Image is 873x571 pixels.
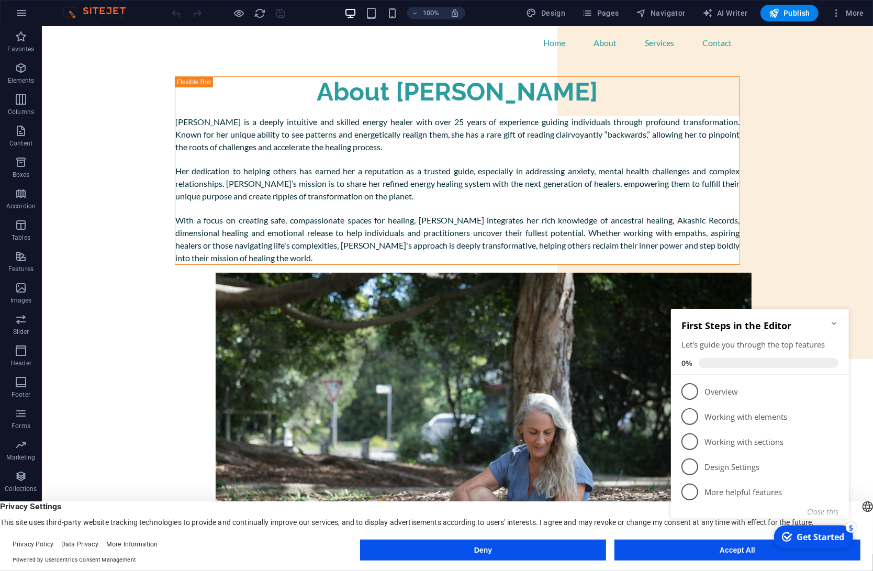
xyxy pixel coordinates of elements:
[522,5,570,21] div: Design (Ctrl+Alt+Y)
[632,5,690,21] button: Navigator
[12,390,30,399] p: Footer
[15,59,32,69] span: 0%
[6,453,35,462] p: Marketing
[760,5,819,21] button: Publish
[9,139,32,148] p: Content
[12,422,30,430] p: Forms
[179,223,189,234] div: 5
[702,8,748,18] span: AI Writer
[140,208,172,218] button: Close this
[13,328,29,336] p: Slider
[130,232,177,244] div: Get Started
[15,40,172,51] div: Let's guide you through the top features
[578,5,623,21] button: Pages
[4,181,182,206] li: More helpful features
[163,20,172,29] div: Minimize checklist
[6,202,36,210] p: Accordion
[38,163,163,174] p: Design Settings
[636,8,686,18] span: Navigator
[450,8,460,18] i: On resize automatically adjust zoom level to fit chosen device.
[423,7,440,19] h6: 100%
[7,45,34,53] p: Favorites
[4,130,182,155] li: Working with sections
[8,108,34,116] p: Columns
[10,359,31,367] p: Header
[769,8,810,18] span: Publish
[38,113,163,124] p: Working with elements
[8,76,35,85] p: Elements
[831,8,864,18] span: More
[527,8,566,18] span: Design
[38,87,163,98] p: Overview
[60,7,139,19] img: Editor Logo
[38,138,163,149] p: Working with sections
[254,7,266,19] i: Reload page
[522,5,570,21] button: Design
[233,7,245,19] button: Click here to leave preview mode and continue editing
[12,233,30,242] p: Tables
[582,8,619,18] span: Pages
[827,5,868,21] button: More
[15,20,172,33] h2: First Steps in the Editor
[407,7,444,19] button: 100%
[38,188,163,199] p: More helpful features
[254,7,266,19] button: reload
[698,5,752,21] button: AI Writer
[4,155,182,181] li: Design Settings
[8,265,33,273] p: Features
[13,171,30,179] p: Boxes
[107,227,186,250] div: Get Started 5 items remaining, 0% complete
[4,80,182,105] li: Overview
[4,105,182,130] li: Working with elements
[5,485,37,493] p: Collections
[10,296,32,305] p: Images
